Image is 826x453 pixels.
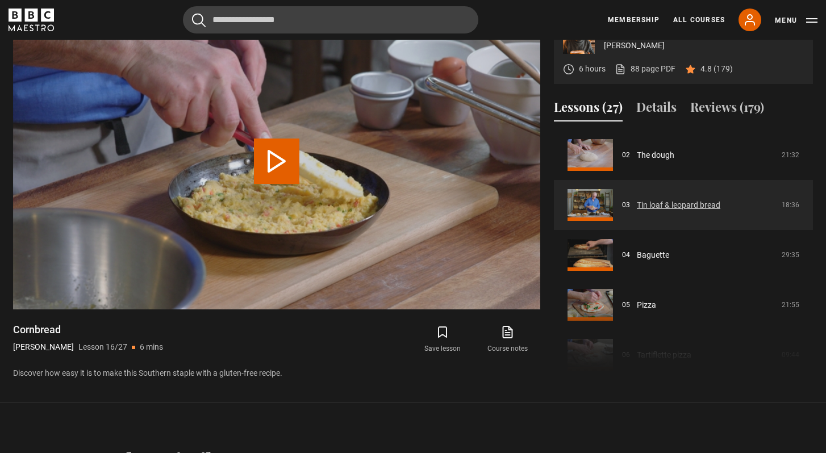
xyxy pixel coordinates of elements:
[604,40,804,52] p: [PERSON_NAME]
[13,341,74,353] p: [PERSON_NAME]
[637,249,669,261] a: Baguette
[192,13,206,27] button: Submit the search query
[615,63,675,75] a: 88 page PDF
[637,199,720,211] a: Tin loaf & leopard bread
[410,323,475,356] button: Save lesson
[637,149,674,161] a: The dough
[254,139,299,184] button: Play Lesson Cornbread
[13,367,540,379] p: Discover how easy it is to make this Southern staple with a gluten-free recipe.
[636,98,677,121] button: Details
[140,341,163,353] p: 6 mins
[13,323,163,337] h1: Cornbread
[775,15,817,26] button: Toggle navigation
[183,6,478,33] input: Search
[78,341,127,353] p: Lesson 16/27
[579,63,606,75] p: 6 hours
[475,323,540,356] a: Course notes
[608,15,660,25] a: Membership
[13,13,540,309] video-js: Video Player
[673,15,725,25] a: All Courses
[9,9,54,31] svg: BBC Maestro
[554,98,623,121] button: Lessons (27)
[637,299,656,311] a: Pizza
[700,63,733,75] p: 4.8 (179)
[690,98,764,121] button: Reviews (179)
